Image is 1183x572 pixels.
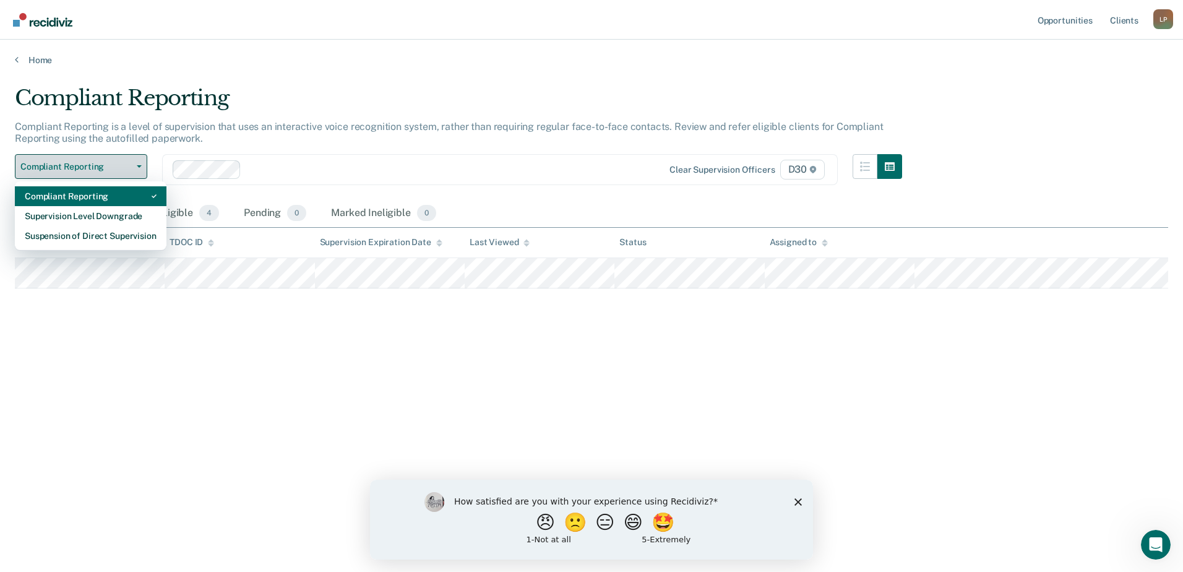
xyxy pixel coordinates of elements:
[13,13,72,27] img: Recidiviz
[669,165,775,175] div: Clear supervision officers
[15,154,147,179] button: Compliant Reporting
[770,237,828,248] div: Assigned to
[15,121,883,144] p: Compliant Reporting is a level of supervision that uses an interactive voice recognition system, ...
[15,54,1168,66] a: Home
[780,160,825,180] span: D30
[470,237,530,248] div: Last Viewed
[25,206,157,226] div: Supervision Level Downgrade
[287,205,306,221] span: 0
[25,226,157,246] div: Suspension of Direct Supervision
[1153,9,1173,29] button: Profile dropdown button
[170,237,214,248] div: TDOC ID
[25,186,157,206] div: Compliant Reporting
[1141,530,1171,560] iframe: Intercom live chat
[241,200,309,227] div: Pending0
[15,85,902,121] div: Compliant Reporting
[199,205,219,221] span: 4
[1153,9,1173,29] div: L P
[329,200,439,227] div: Marked Ineligible0
[417,205,436,221] span: 0
[20,162,132,172] span: Compliant Reporting
[320,237,442,248] div: Supervision Expiration Date
[121,200,222,227] div: Almost Eligible4
[619,237,646,248] div: Status
[370,480,813,560] iframe: Survey by Kim from Recidiviz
